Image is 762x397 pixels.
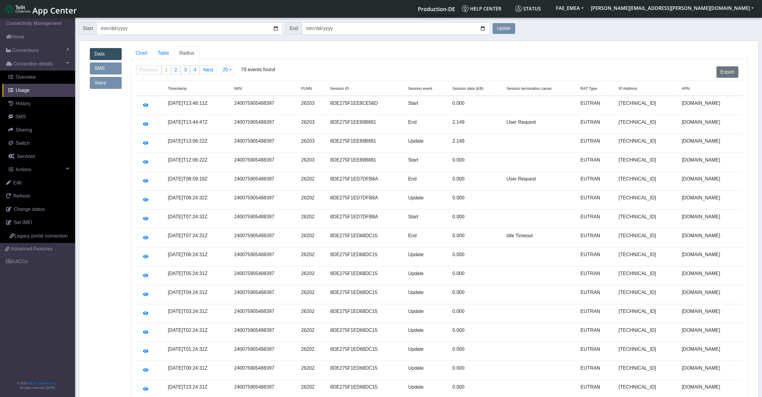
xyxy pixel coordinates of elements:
td: 240075905488397 [231,361,298,380]
td: [DATE]T07:24:32Z [164,210,231,229]
a: Next page [200,65,216,74]
td: 0.000 [449,342,503,361]
span: RAT Type [580,86,597,91]
td: 240075905488397 [231,266,298,285]
td: [TECHNICAL_ID] [615,115,678,134]
td: EUTRAN [577,134,615,153]
td: [DATE]T12:06:22Z [164,153,231,172]
td: [TECHNICAL_ID] [615,342,678,361]
td: 240075905488397 [231,285,298,304]
td: 8DE275F1ED68DC15 [326,323,404,342]
a: App Center [5,2,76,15]
a: Switch [2,137,75,150]
td: [DATE]T02:24:31Z [164,323,231,342]
td: EUTRAN [577,361,615,380]
span: 2 [175,67,177,72]
td: End [405,172,449,191]
span: Usage [16,88,29,93]
td: [DATE]T03:24:31Z [164,304,231,323]
td: 240075905488397 [231,134,298,153]
img: status.svg [515,5,522,12]
td: [TECHNICAL_ID] [615,153,678,172]
td: EUTRAN [577,96,615,115]
button: [PERSON_NAME][EMAIL_ADDRESS][PERSON_NAME][DOMAIN_NAME] [587,3,757,14]
td: 26203 [297,115,326,134]
td: [DATE]T08:24:32Z [164,191,231,210]
td: [DOMAIN_NAME] [678,191,742,210]
td: 8DE275F1EE89B881 [326,134,404,153]
td: [DOMAIN_NAME] [678,342,742,361]
td: EUTRAN [577,191,615,210]
td: 240075905488397 [231,304,298,323]
td: [TECHNICAL_ID] [615,134,678,153]
td: [DOMAIN_NAME] [678,323,742,342]
td: Start [405,96,449,115]
span: Table [158,50,169,56]
td: 240075905488397 [231,247,298,266]
td: Update [405,285,449,304]
td: User Request [503,172,577,191]
span: History [16,101,31,106]
td: 26203 [297,134,326,153]
td: Idle Timeout [503,229,577,247]
span: Refresh [13,193,30,198]
td: [TECHNICAL_ID] [615,229,678,247]
td: [TECHNICAL_ID] [615,96,678,115]
td: 240075905488397 [231,323,298,342]
span: Session ID [330,86,349,91]
td: [DOMAIN_NAME] [678,134,742,153]
td: 26202 [297,361,326,380]
td: 8DE275F1ED7DFB8A [326,172,404,191]
span: Advanced Features [11,245,53,253]
span: Start [79,23,97,35]
td: Start [405,210,449,229]
span: 1 [165,67,168,72]
td: EUTRAN [577,210,615,229]
span: Timestamp [168,86,187,91]
td: 26202 [297,247,326,266]
img: logo-telit-cinterion-gw-new.png [5,4,30,14]
td: [DATE]T07:24:31Z [164,229,231,247]
td: EUTRAN [577,285,615,304]
td: [TECHNICAL_ID] [615,323,678,342]
a: Help center [460,3,513,15]
img: knowledge.svg [462,5,469,12]
span: 20 [223,67,228,72]
a: Data [90,48,122,60]
td: [DOMAIN_NAME] [678,210,742,229]
td: 26202 [297,342,326,361]
td: 8DE275F1EE8CE56D [326,96,404,115]
span: Connections [12,47,39,54]
td: [TECHNICAL_ID] [615,361,678,380]
a: SMS [90,62,122,74]
td: [DATE]T13:44:47Z [164,115,231,134]
td: [TECHNICAL_ID] [615,210,678,229]
td: 8DE275F1ED68DC15 [326,266,404,285]
span: Services [17,154,35,159]
span: Status [515,5,541,12]
td: [DATE]T08:59:18Z [164,172,231,191]
td: [DATE]T04:24:31Z [164,285,231,304]
td: 8DE275F1ED68DC15 [326,304,404,323]
td: 26202 [297,266,326,285]
a: Overview [2,71,75,84]
span: Session event [408,86,432,91]
td: [DOMAIN_NAME] [678,247,742,266]
td: 8DE275F1ED7DFB8A [326,191,404,210]
a: Actions [2,163,75,176]
button: FAE_EMEA [552,3,587,14]
span: Change status [14,207,45,212]
td: Update [405,342,449,361]
a: Services [2,150,75,163]
td: [DOMAIN_NAME] [678,153,742,172]
td: 26202 [297,323,326,342]
td: 2.149 [449,134,503,153]
span: Sharing [16,127,32,132]
span: Switch [16,141,30,146]
span: SMS [16,114,26,119]
td: [DOMAIN_NAME] [678,229,742,247]
td: [TECHNICAL_ID] [615,172,678,191]
a: Status [513,3,552,15]
td: 8DE275F1ED7DFB8A [326,210,404,229]
td: [DATE]T13:48:11Z [164,96,231,115]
